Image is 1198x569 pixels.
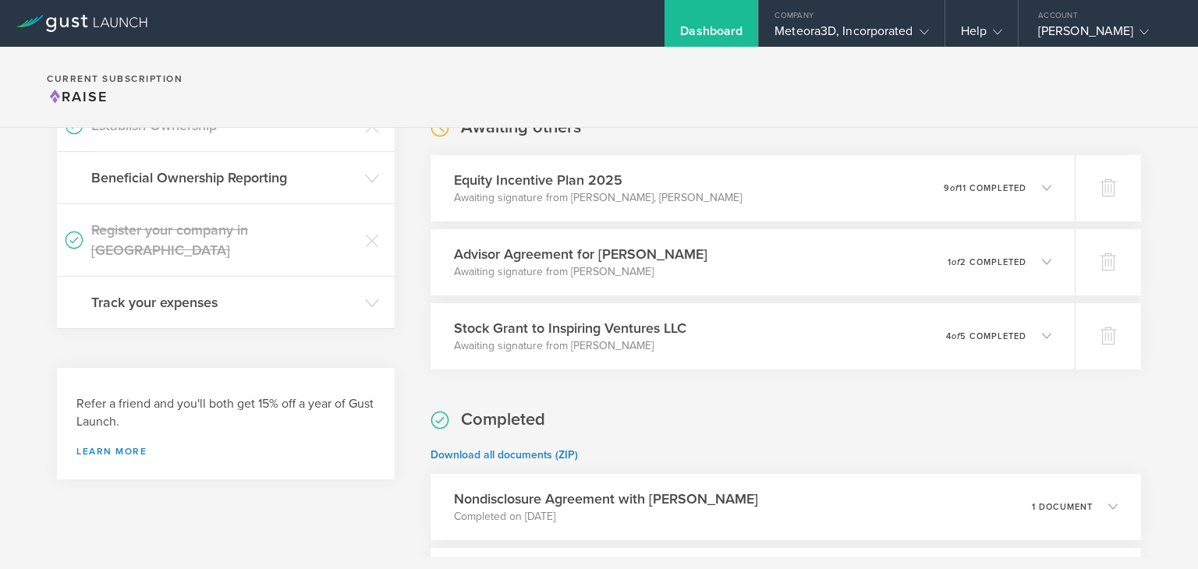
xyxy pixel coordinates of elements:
[950,183,959,193] em: of
[1038,23,1171,47] div: [PERSON_NAME]
[461,116,581,139] h2: Awaiting others
[76,447,375,456] a: Learn more
[948,258,1026,267] p: 1 2 completed
[952,331,960,341] em: of
[91,292,357,313] h3: Track your expenses
[431,448,578,461] a: Download all documents (ZIP)
[454,264,707,280] p: Awaiting signature from [PERSON_NAME]
[47,74,183,83] h2: Current Subscription
[454,489,758,509] h3: Nondisclosure Agreement with [PERSON_NAME]
[47,88,108,105] span: Raise
[76,395,375,431] h3: Refer a friend and you'll both get 15% off a year of Gust Launch.
[454,338,686,354] p: Awaiting signature from [PERSON_NAME]
[461,408,545,431] h2: Completed
[91,168,357,188] h3: Beneficial Ownership Reporting
[944,184,1026,193] p: 9 11 completed
[961,23,1002,47] div: Help
[454,318,686,338] h3: Stock Grant to Inspiring Ventures LLC
[680,23,743,47] div: Dashboard
[454,509,758,525] p: Completed on [DATE]
[952,257,960,267] em: of
[454,170,742,190] h3: Equity Incentive Plan 2025
[774,23,928,47] div: Meteora3D, Incorporated
[1032,503,1093,511] p: 1 document
[946,332,1026,341] p: 4 5 completed
[91,220,357,260] h3: Register your company in [GEOGRAPHIC_DATA]
[454,190,742,206] p: Awaiting signature from [PERSON_NAME], [PERSON_NAME]
[454,244,707,264] h3: Advisor Agreement for [PERSON_NAME]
